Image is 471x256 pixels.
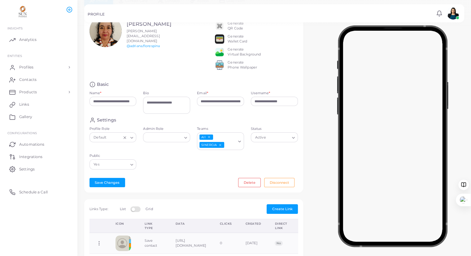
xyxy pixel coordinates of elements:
label: Bio [143,91,190,96]
a: Links [5,98,73,111]
a: Analytics [5,33,73,46]
a: Integrations [5,150,73,163]
th: Action [89,219,109,233]
label: Grid [146,207,153,212]
div: Clicks [220,222,232,226]
input: Search for option [146,134,182,141]
div: Generate Virtual Background [228,47,261,57]
label: Username [251,91,270,96]
button: Save Changes [89,178,125,187]
td: [URL][DOMAIN_NAME] [169,233,213,254]
span: Profiles [19,64,33,70]
span: Schedule a Call [19,189,48,195]
div: Link Type [145,222,162,230]
span: Links Type: [89,207,108,211]
label: Email [197,91,208,96]
span: Yes [93,161,100,168]
img: apple-wallet.png [215,34,224,44]
span: Links [19,102,29,107]
button: Delete [238,178,261,187]
div: Created [246,222,261,226]
span: Automations [19,142,44,147]
span: All [199,135,213,140]
input: Search for option [101,161,128,168]
span: Products [19,89,37,95]
span: Active [254,135,267,141]
span: Contacts [19,77,37,82]
span: Gallery [19,114,32,120]
label: List [120,207,125,212]
div: Search for option [89,132,137,142]
a: Profiles [5,61,73,73]
a: Schedule a Call [5,186,73,198]
img: avatar [447,7,459,20]
img: 522fc3d1c3555ff804a1a379a540d0107ed87845162a92721bf5e2ebbcc3ae6c.png [215,60,224,70]
img: phone-mock.b55596b7.png [337,25,448,247]
label: Name [89,91,102,96]
h5: PROFILE [88,12,105,16]
label: Profile Role [89,126,137,131]
a: avatar [445,7,461,20]
a: @adriana.florespina [127,44,160,48]
button: Create Link [267,204,298,214]
input: Search for option [267,134,290,141]
a: Gallery [5,111,73,123]
img: logo [6,6,40,17]
label: Teams [197,126,244,131]
td: 0 [213,233,239,254]
button: Deselect SINERGIA [218,143,222,147]
div: Search for option [89,159,137,169]
span: Analytics [19,37,37,42]
label: Status [251,126,298,131]
div: Generate Wallet Card [228,34,247,44]
div: Search for option [143,132,190,142]
img: contactcard.png [116,236,131,251]
span: ENTITIES [7,54,22,58]
div: Data [176,222,206,226]
span: Create Link [272,207,293,211]
td: Save contact [138,233,169,254]
td: [DATE] [239,233,268,254]
label: Admin Role [143,126,190,131]
h4: Settings [97,117,116,123]
span: SINERGIA [199,142,224,148]
input: Search for option [108,134,121,141]
span: Default [93,135,107,141]
input: Search for option [225,142,236,148]
div: Generate Phone Wallpaper [228,60,257,70]
button: Deselect All [207,135,211,139]
h4: Basic [97,82,109,87]
label: Public [89,153,137,158]
a: Contacts [5,73,73,86]
div: Icon [116,222,131,226]
a: Products [5,86,73,98]
span: Settings [19,166,35,172]
span: Integrations [19,154,42,160]
span: No [275,241,282,246]
div: Search for option [251,132,298,142]
div: Direct Link [275,222,287,230]
span: Configurations [7,131,37,135]
span: [PERSON_NAME][EMAIL_ADDRESS][DOMAIN_NAME] [127,29,160,43]
button: Clear Selected [123,135,127,140]
img: e64e04433dee680bcc62d3a6779a8f701ecaf3be228fb80ea91b313d80e16e10.png [215,47,224,57]
button: Disconnect [264,178,294,187]
a: Settings [5,163,73,175]
a: Automations [5,138,73,150]
span: INSIGHTS [7,26,23,30]
div: Search for option [197,132,244,150]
